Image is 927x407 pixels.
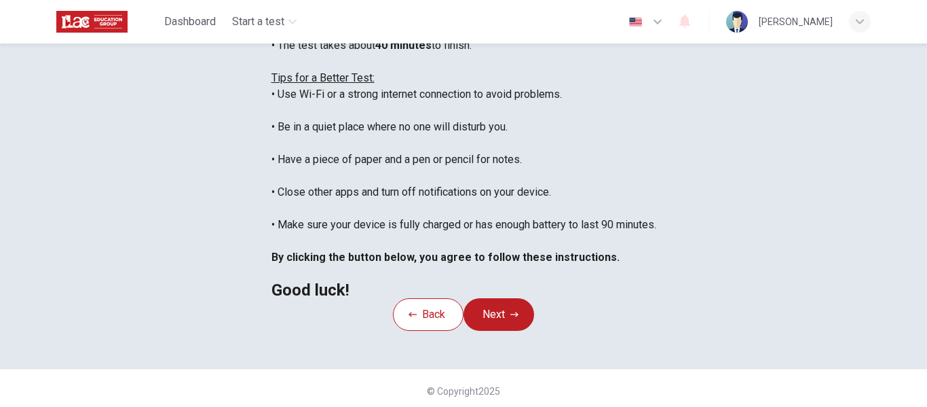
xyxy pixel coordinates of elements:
[375,39,432,52] b: 40 minutes
[759,14,833,30] div: [PERSON_NAME]
[56,8,159,35] a: ILAC logo
[56,8,128,35] img: ILAC logo
[271,282,656,298] h2: Good luck!
[726,11,748,33] img: Profile picture
[271,71,375,84] u: Tips for a Better Test:
[427,386,500,397] span: © Copyright 2025
[627,17,644,27] img: en
[227,10,302,34] button: Start a test
[463,298,534,331] button: Next
[159,10,221,34] button: Dashboard
[393,298,463,331] button: Back
[232,14,284,30] span: Start a test
[271,251,620,264] b: By clicking the button below, you agree to follow these instructions.
[164,14,216,30] span: Dashboard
